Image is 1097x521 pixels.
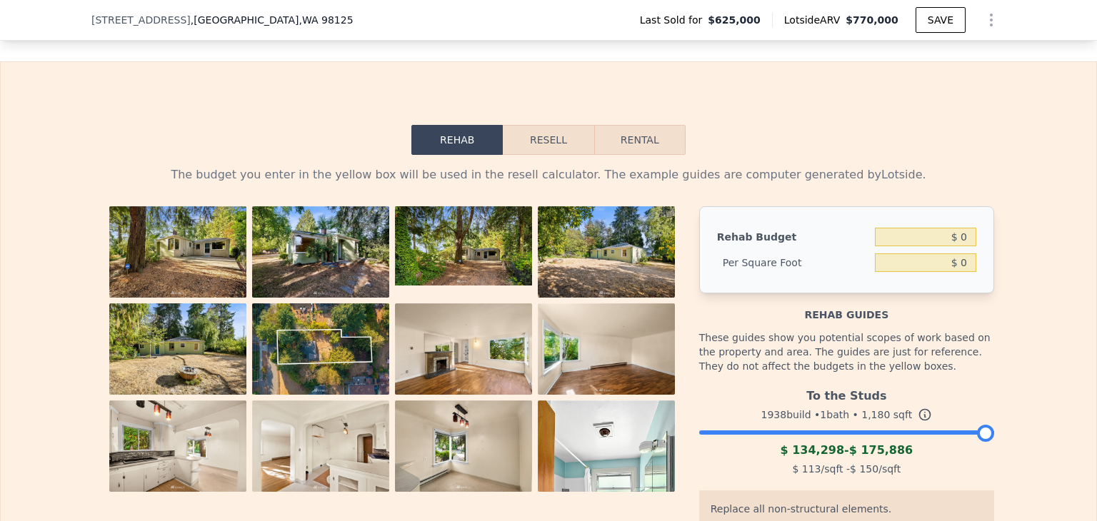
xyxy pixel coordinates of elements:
[849,443,913,457] span: $ 175,886
[846,14,898,26] span: $770,000
[538,206,675,298] img: Property Photo 4
[784,13,846,27] span: Lotside ARV
[109,206,246,298] img: Property Photo 1
[252,400,389,492] img: Property Photo 10
[708,13,761,27] span: $625,000
[699,405,994,425] div: 1938 build • 1 bath • sqft
[191,13,354,27] span: , [GEOGRAPHIC_DATA]
[109,400,246,492] img: Property Photo 9
[780,443,844,457] span: $ 134,298
[395,400,532,492] img: Property Photo 11
[861,409,890,420] span: 1,180
[252,206,389,298] img: Property Photo 2
[299,14,353,26] span: , WA 98125
[91,13,191,27] span: [STREET_ADDRESS]
[717,224,869,250] div: Rehab Budget
[640,13,708,27] span: Last Sold for
[699,293,994,322] div: Rehab guides
[503,125,593,155] button: Resell
[699,442,994,459] div: -
[109,303,246,395] img: Property Photo 5
[103,166,994,183] div: The budget you enter in the yellow box will be used in the resell calculator. The example guides ...
[977,6,1006,34] button: Show Options
[699,459,994,479] div: /sqft - /sqft
[395,303,532,395] img: Property Photo 7
[538,303,675,395] img: Property Photo 8
[395,206,532,285] img: Property Photo 3
[792,463,821,475] span: $ 113
[594,125,686,155] button: Rental
[916,7,966,33] button: SAVE
[699,322,994,382] div: These guides show you potential scopes of work based on the property and area. The guides are jus...
[411,125,503,155] button: Rehab
[699,382,994,405] div: To the Studs
[717,250,869,275] div: Per Square Foot
[252,303,389,395] img: Property Photo 6
[850,463,878,475] span: $ 150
